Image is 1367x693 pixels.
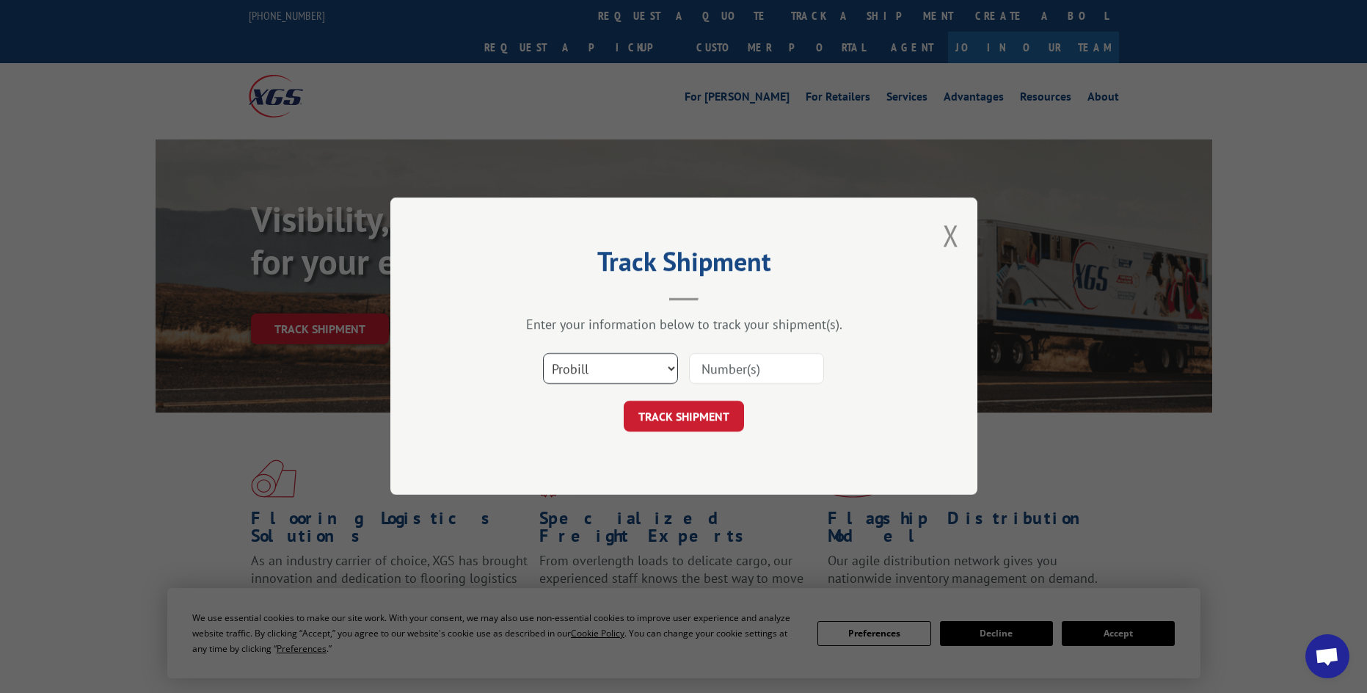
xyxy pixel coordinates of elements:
input: Number(s) [689,354,824,385]
h2: Track Shipment [464,251,904,279]
button: TRACK SHIPMENT [624,402,744,432]
button: Close modal [943,216,959,255]
div: Open chat [1305,634,1349,678]
div: Enter your information below to track your shipment(s). [464,316,904,333]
